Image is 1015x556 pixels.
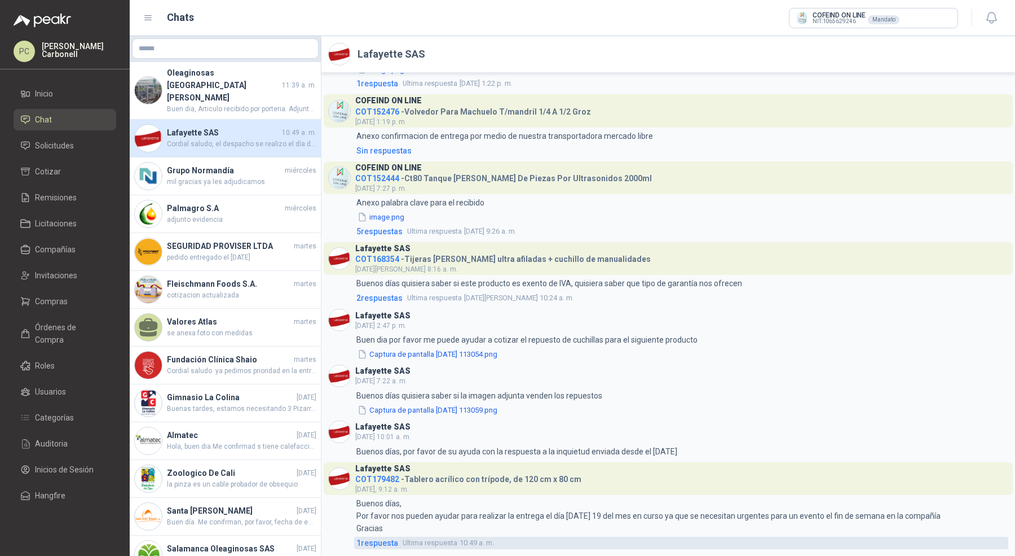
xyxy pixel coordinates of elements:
span: [DATE] 2:47 p. m. [355,322,407,330]
div: PC [14,41,35,62]
img: Company Logo [329,365,350,387]
img: Company Logo [329,100,350,122]
a: Company LogoOleaginosas [GEOGRAPHIC_DATA][PERSON_NAME]11:39 a. m.Buen dia, Articulo recibido por ... [130,62,321,120]
span: mil gracias ya les adjudicamos [167,177,316,187]
button: image.png [356,211,405,223]
span: [DATE] 1:22 p. m. [403,78,513,89]
a: Company LogoFundación Clínica ShaiomartesCordial saludo. ya pedimos prioridad en la entrega para ... [130,347,321,384]
p: [PERSON_NAME] Carbonell [42,42,116,58]
span: [DATE] 7:27 p. m. [355,185,407,192]
span: Compañías [35,243,76,256]
span: Licitaciones [35,217,77,230]
h3: Lafayette SAS [355,313,411,319]
span: [DATE] [297,468,316,479]
h4: Palmagro S.A [167,202,283,214]
a: Valores Atlasmartesse anexa foto con medidas [130,309,321,347]
span: Cotizar [35,165,61,178]
a: Sin respuestas [354,145,1008,157]
img: Company Logo [135,389,162,417]
a: Company LogoFleischmann Foods S.A.martescotizacion actualizada [130,271,321,309]
a: Compras [14,291,116,312]
h4: Fundación Clínica Shaio [167,353,292,366]
img: Company Logo [329,167,350,189]
span: Auditoria [35,437,68,450]
div: Sin respuestas [356,145,412,157]
span: [DATE] 1:19 p. m. [355,118,407,126]
span: Roles [35,360,55,372]
a: Company LogoLafayette SAS10:49 a. m.Cordial saludo, el despacho se realizo el día de [DATE] a pri... [130,120,321,157]
span: Compras [35,295,68,308]
span: Buenas tardes, estamos necesitando 3 Pizarras móvil magnética [PERSON_NAME] cara VIZ-PRO, marco y... [167,404,316,414]
a: Inicio [14,83,116,104]
h4: Gimnasio La Colina [167,391,294,404]
img: Company Logo [329,43,350,65]
img: Company Logo [329,309,350,331]
a: Usuarios [14,381,116,402]
span: [DATE] [297,544,316,554]
a: Auditoria [14,433,116,454]
img: Company Logo [135,503,162,530]
span: 10:49 a. m. [282,128,316,138]
img: Company Logo [135,125,162,152]
h3: Lafayette SAS [355,246,411,252]
p: Buenos días quisiera saber si la imagen adjunta venden los repuestos [356,389,602,402]
h4: SEGURIDAD PROVISER LTDA [167,240,292,252]
span: Usuarios [35,386,66,398]
h3: Lafayette SAS [355,424,411,430]
a: Órdenes de Compra [14,317,116,351]
p: Buenos días, por favor de su ayuda con la respuesta a la inquietud enviada desde el [DATE] [356,445,677,458]
a: Roles [14,355,116,376]
a: Categorías [14,407,116,428]
span: [DATE] [297,506,316,516]
h4: Grupo Normandía [167,164,283,177]
span: Ultima respuesta [407,226,462,237]
span: [DATE] 7:22 a. m. [355,377,407,385]
img: Company Logo [135,77,162,104]
img: Company Logo [135,465,162,492]
h3: COFEIND ON LINE [355,98,422,104]
h4: Santa [PERSON_NAME] [167,505,294,517]
h4: - Ct80 Tanque [PERSON_NAME] De Piezas Por Ultrasonidos 2000ml [355,171,652,182]
span: se anexa foto con medidas [167,328,316,339]
img: Company Logo [329,248,350,269]
a: Company LogoSEGURIDAD PROVISER LTDAmartespedido entregado el [DATE] [130,233,321,271]
h4: Zoologico De Cali [167,467,294,479]
span: Inicio [35,87,53,100]
a: 1respuestaUltima respuesta10:49 a. m. [354,537,1008,549]
span: [DATE][PERSON_NAME] 8:16 a. m. [355,265,458,273]
span: [DATE], 9:12 a. m. [355,485,409,493]
a: Solicitudes [14,135,116,156]
h3: COFEIND ON LINE [355,165,422,171]
img: Company Logo [135,427,162,454]
span: martes [294,279,316,290]
span: Órdenes de Compra [35,321,105,346]
a: Inicios de Sesión [14,459,116,480]
span: Hangfire [35,489,65,502]
span: miércoles [285,203,316,214]
button: Captura de pantalla [DATE] 113054.png [356,348,498,360]
a: Hangfire [14,485,116,506]
a: 5respuestasUltima respuesta[DATE] 9:26 a. m. [354,225,1008,238]
h1: Chats [167,10,194,25]
span: 2 respuesta s [356,292,403,304]
span: pedido entregado el [DATE] [167,252,316,263]
a: Company LogoGimnasio La Colina[DATE]Buenas tardes, estamos necesitando 3 Pizarras móvil magnética... [130,384,321,422]
img: Company Logo [135,163,162,190]
span: [DATE] [297,430,316,441]
a: Compañías [14,239,116,260]
span: martes [294,354,316,365]
span: 1 respuesta [356,77,398,90]
h4: Valores Atlas [167,316,292,328]
h4: Oleaginosas [GEOGRAPHIC_DATA][PERSON_NAME] [167,67,280,104]
span: Categorías [35,411,74,424]
span: Buen día. Me conifrman, por favor, fecha de entrega. Gracias [167,517,316,528]
span: miércoles [285,165,316,176]
p: Buenos días quisiera saber si este producto es exento de IVA, quisiera saber que tipo de garantía... [356,277,742,290]
h4: - Volvedor Para Machuelo T/mandril 1/4 A 1/2 Groz [355,104,591,115]
span: Solicitudes [35,139,74,152]
span: Ultima respuesta [403,78,457,89]
a: 1respuestaUltima respuesta[DATE] 1:22 p. m. [354,77,1008,90]
span: Remisiones [35,191,77,204]
h4: Lafayette SAS [167,126,280,139]
p: Buenos días, Por favor nos pueden ayudar para realizar la entrega el día [DATE] 19 del mes en cur... [356,497,941,535]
